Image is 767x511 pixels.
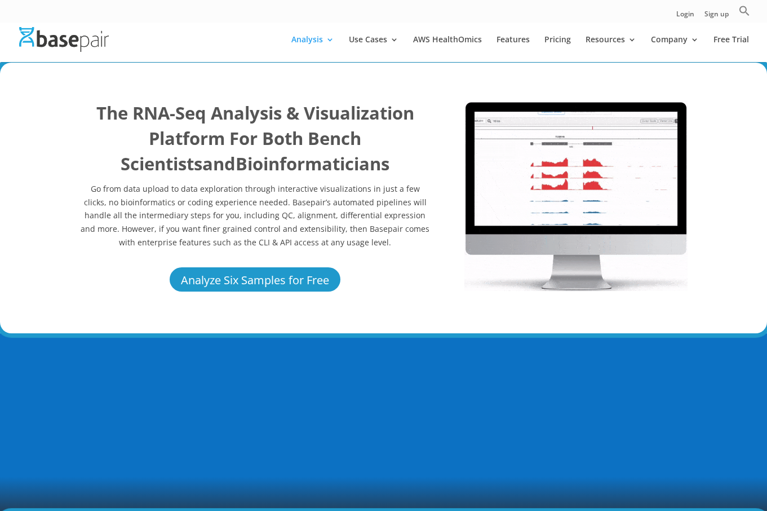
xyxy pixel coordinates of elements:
a: Use Cases [349,36,398,62]
a: Sign up [704,11,729,23]
svg: Search [739,5,750,16]
b: The RNA-Seq Analysis & Visualization Platform For Both Bench Scientists [96,101,414,175]
img: Basepair [19,27,109,51]
p: Go from data upload to data exploration through interactive visualizations in just a few clicks, ... [79,182,431,249]
a: Pricing [544,36,571,62]
a: Features [496,36,530,62]
a: Resources [586,36,636,62]
a: Login [676,11,694,23]
a: Analysis [291,36,334,62]
a: AWS HealthOmics [413,36,482,62]
b: and [202,152,236,175]
a: Free Trial [713,36,749,62]
a: Analyze Six Samples for Free [168,266,342,293]
b: Bioinformaticians [236,152,389,175]
a: Company [651,36,699,62]
a: Search Icon Link [739,5,750,23]
img: RNA Seq 2022 [464,100,688,291]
